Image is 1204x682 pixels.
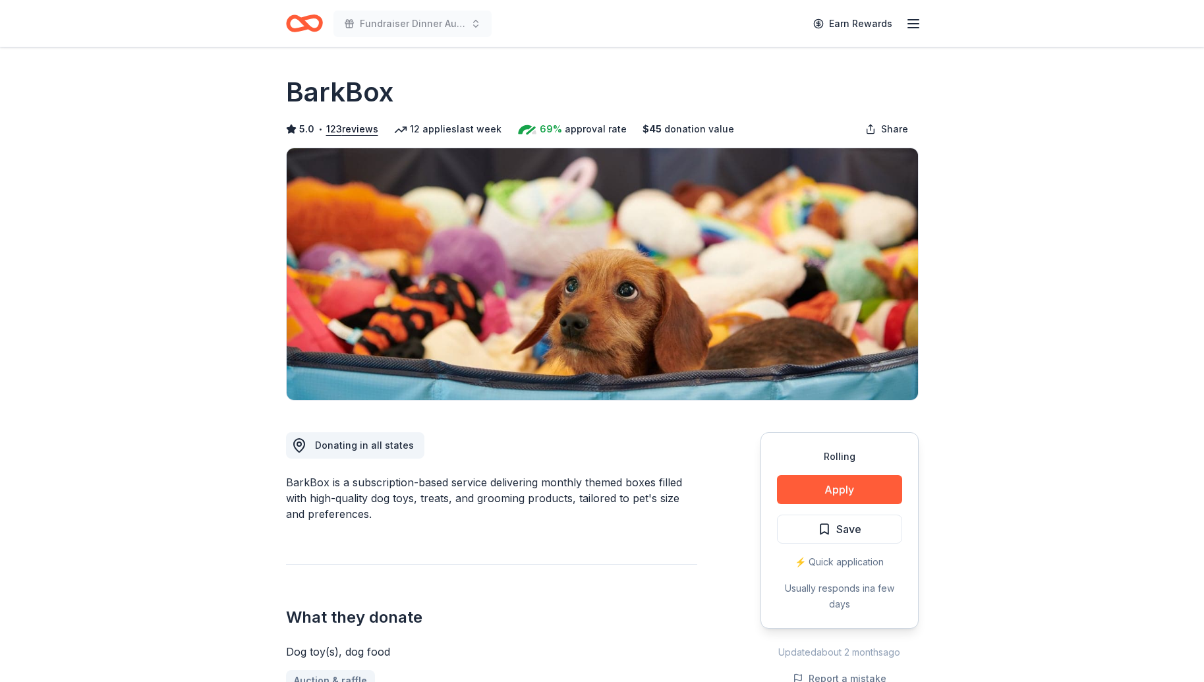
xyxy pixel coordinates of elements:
button: Fundraiser Dinner Auction & Raffle [333,11,492,37]
button: Apply [777,475,902,504]
span: donation value [664,121,734,137]
span: $ 45 [643,121,662,137]
div: ⚡️ Quick application [777,554,902,570]
span: Fundraiser Dinner Auction & Raffle [360,16,465,32]
button: 123reviews [326,121,378,137]
span: Donating in all states [315,440,414,451]
span: • [318,124,322,134]
span: 5.0 [299,121,314,137]
h2: What they donate [286,607,697,628]
img: Image for BarkBox [287,148,918,400]
span: Share [881,121,908,137]
span: Save [836,521,861,538]
div: Rolling [777,449,902,465]
div: BarkBox is a subscription-based service delivering monthly themed boxes filled with high-quality ... [286,474,697,522]
h1: BarkBox [286,74,393,111]
div: Usually responds in a few days [777,581,902,612]
span: 69% [540,121,562,137]
a: Earn Rewards [805,12,900,36]
button: Share [855,116,919,142]
button: Save [777,515,902,544]
div: Dog toy(s), dog food [286,644,697,660]
span: approval rate [565,121,627,137]
div: 12 applies last week [394,121,502,137]
div: Updated about 2 months ago [760,644,919,660]
a: Home [286,8,323,39]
